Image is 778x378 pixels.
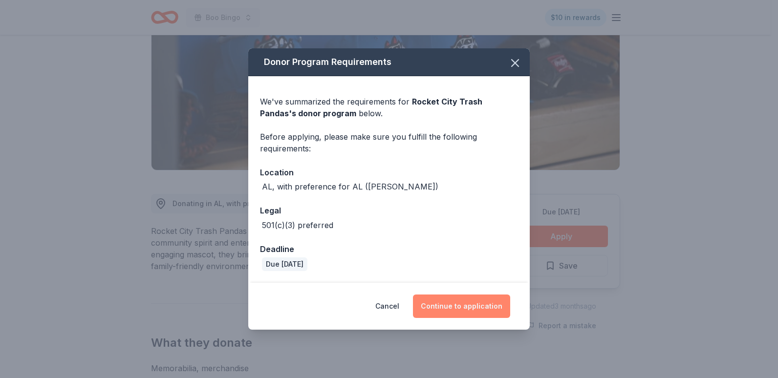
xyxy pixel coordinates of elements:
[260,166,518,179] div: Location
[262,219,333,231] div: 501(c)(3) preferred
[260,96,518,119] div: We've summarized the requirements for below.
[262,257,307,271] div: Due [DATE]
[413,294,510,318] button: Continue to application
[260,204,518,217] div: Legal
[260,243,518,255] div: Deadline
[262,181,438,192] div: AL, with preference for AL ([PERSON_NAME])
[375,294,399,318] button: Cancel
[260,131,518,154] div: Before applying, please make sure you fulfill the following requirements:
[248,48,530,76] div: Donor Program Requirements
